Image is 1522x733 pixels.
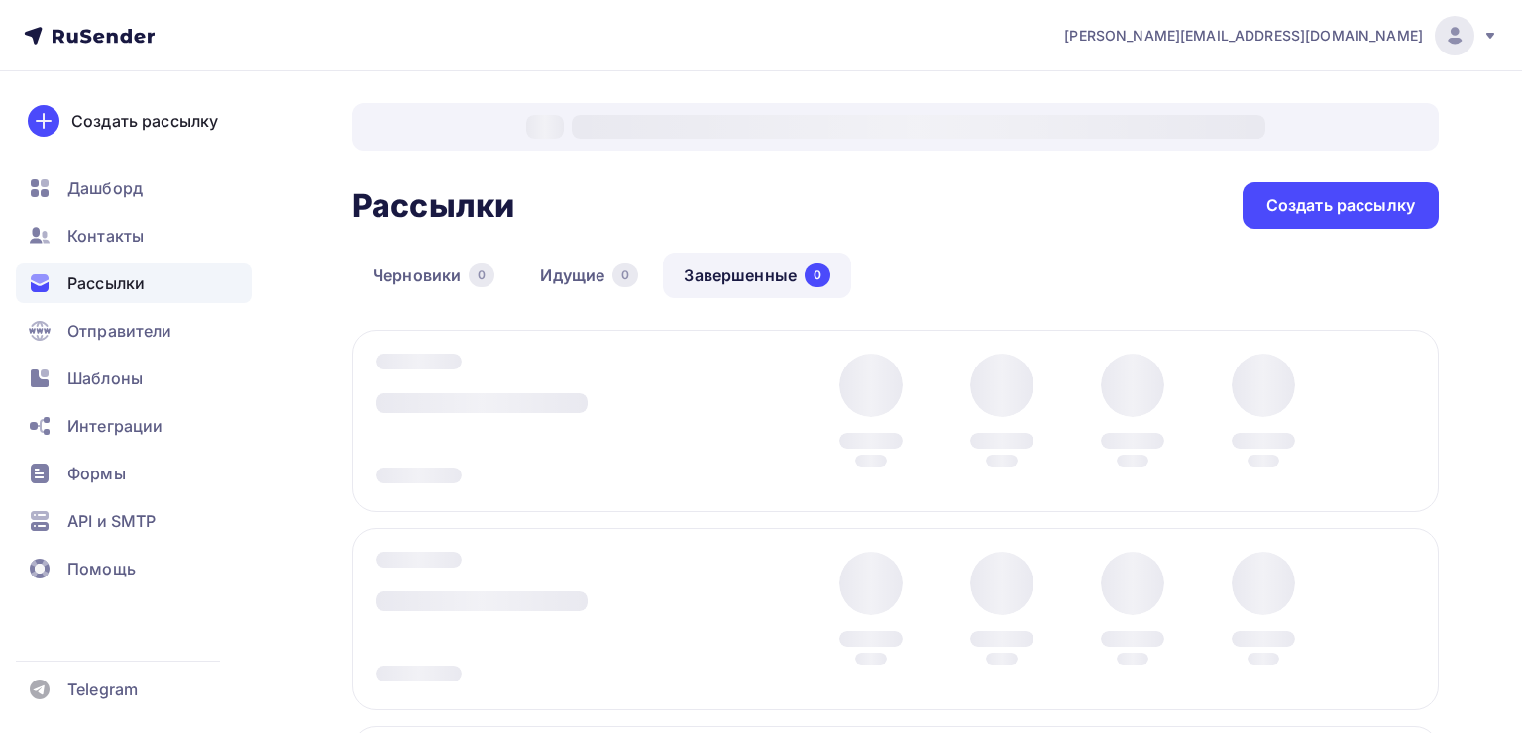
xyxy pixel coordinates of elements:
[67,224,144,248] span: Контакты
[67,557,136,580] span: Помощь
[1064,16,1498,55] a: [PERSON_NAME][EMAIL_ADDRESS][DOMAIN_NAME]
[71,109,218,133] div: Создать рассылку
[16,168,252,208] a: Дашборд
[352,186,514,226] h2: Рассылки
[16,311,252,351] a: Отправители
[67,271,145,295] span: Рассылки
[16,454,252,493] a: Формы
[67,319,172,343] span: Отправители
[16,263,252,303] a: Рассылки
[16,359,252,398] a: Шаблоны
[1064,26,1423,46] span: [PERSON_NAME][EMAIL_ADDRESS][DOMAIN_NAME]
[16,216,252,256] a: Контакты
[67,414,163,438] span: Интеграции
[67,678,138,701] span: Telegram
[663,253,851,298] a: Завершенные0
[352,253,515,298] a: Черновики0
[1266,194,1415,217] div: Создать рассылку
[612,263,638,287] div: 0
[67,462,126,485] span: Формы
[67,176,143,200] span: Дашборд
[805,263,830,287] div: 0
[469,263,494,287] div: 0
[67,509,156,533] span: API и SMTP
[519,253,659,298] a: Идущие0
[67,366,143,390] span: Шаблоны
